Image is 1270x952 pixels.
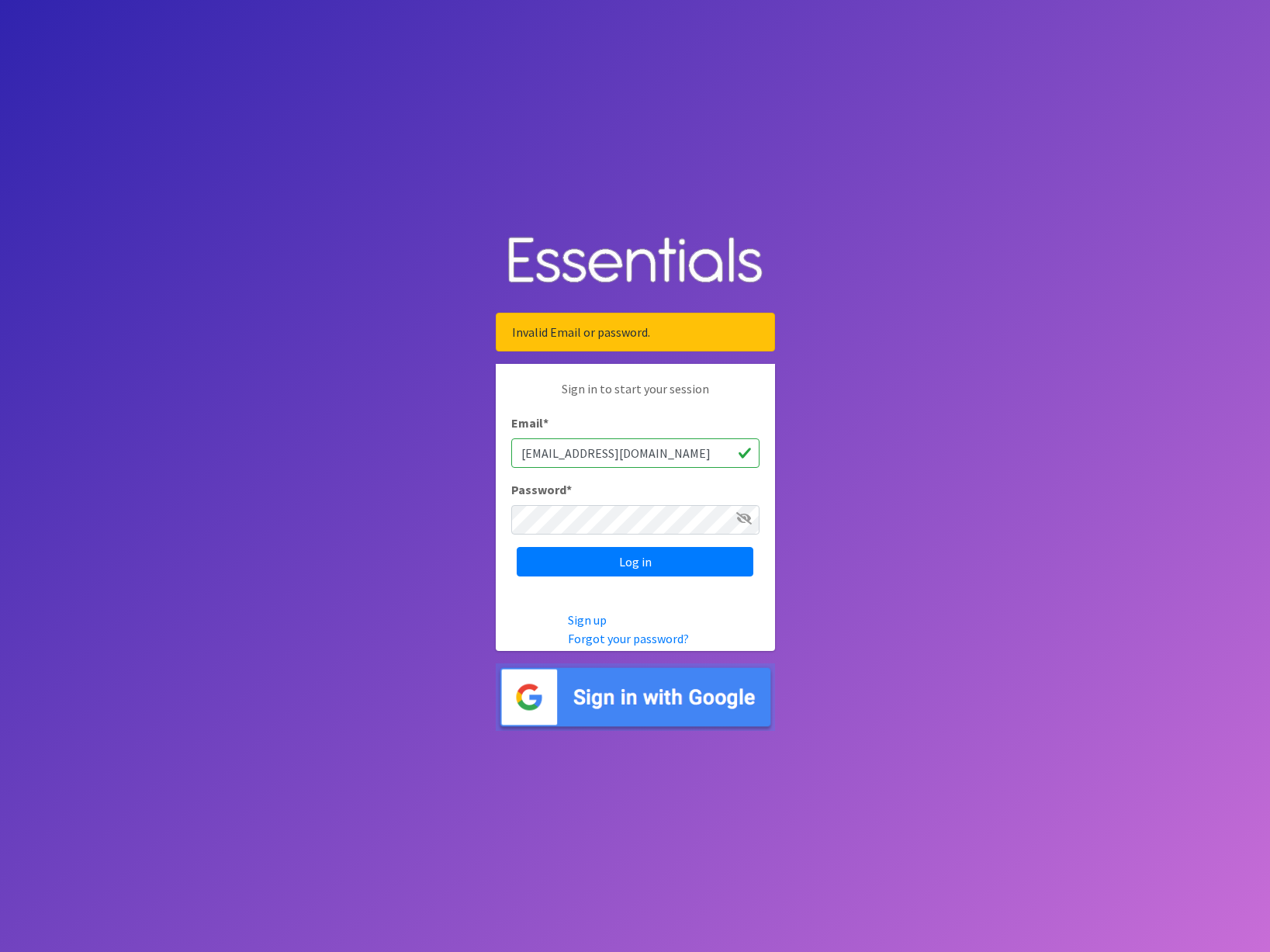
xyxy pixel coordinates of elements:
[496,221,775,301] img: Human Essentials
[511,480,572,499] label: Password
[517,547,753,576] input: Log in
[568,631,689,646] a: Forgot your password?
[496,313,775,351] div: Invalid Email or password.
[566,482,572,497] abbr: required
[511,379,760,414] p: Sign in to start your session
[496,663,775,731] img: Sign in with Google
[568,612,607,628] a: Sign up
[543,415,548,431] abbr: required
[511,414,548,432] label: Email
